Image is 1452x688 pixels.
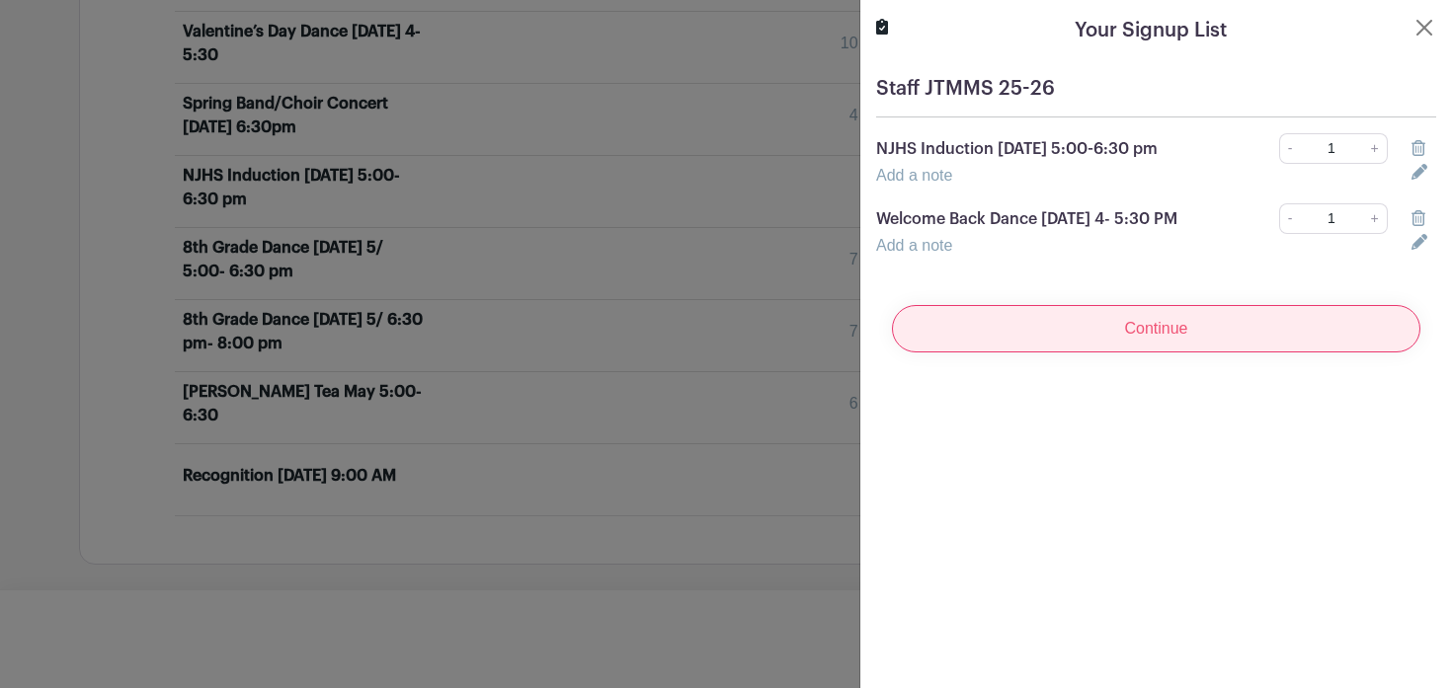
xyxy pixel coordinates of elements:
[1279,133,1301,164] a: -
[876,207,1193,231] p: Welcome Back Dance [DATE] 4- 5:30 PM
[1412,16,1436,39] button: Close
[1363,203,1388,234] a: +
[892,305,1420,352] input: Continue
[876,237,952,254] a: Add a note
[876,77,1436,101] h5: Staff JTMMS 25-26
[876,167,952,184] a: Add a note
[876,137,1193,161] p: NJHS Induction [DATE] 5:00-6:30 pm
[1363,133,1388,164] a: +
[1279,203,1301,234] a: -
[1075,16,1227,45] h5: Your Signup List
